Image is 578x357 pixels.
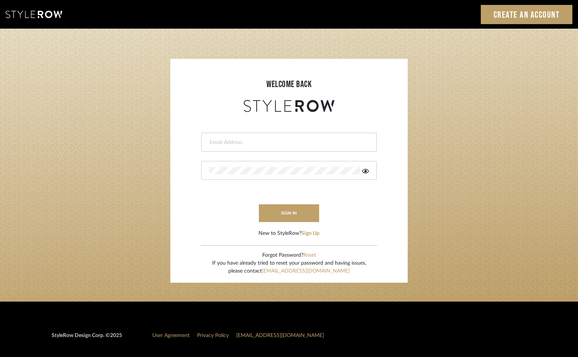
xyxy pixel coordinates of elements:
[52,332,122,346] div: StyleRow Design Corp. ©2025
[301,230,320,237] button: Sign Up
[152,333,190,338] a: User Agreement
[259,204,319,222] button: sign in
[258,230,320,237] div: New to StyleRow?
[262,268,350,274] a: [EMAIL_ADDRESS][DOMAIN_NAME]
[209,139,367,146] input: Email Address
[303,251,316,259] button: Reset
[481,5,573,24] a: Create an Account
[178,78,400,91] div: welcome back
[212,251,366,259] div: Forgot Password?
[212,259,366,275] div: If you have already tried to reset your password and having issues, please contact
[236,333,324,338] a: [EMAIL_ADDRESS][DOMAIN_NAME]
[197,333,229,338] a: Privacy Policy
